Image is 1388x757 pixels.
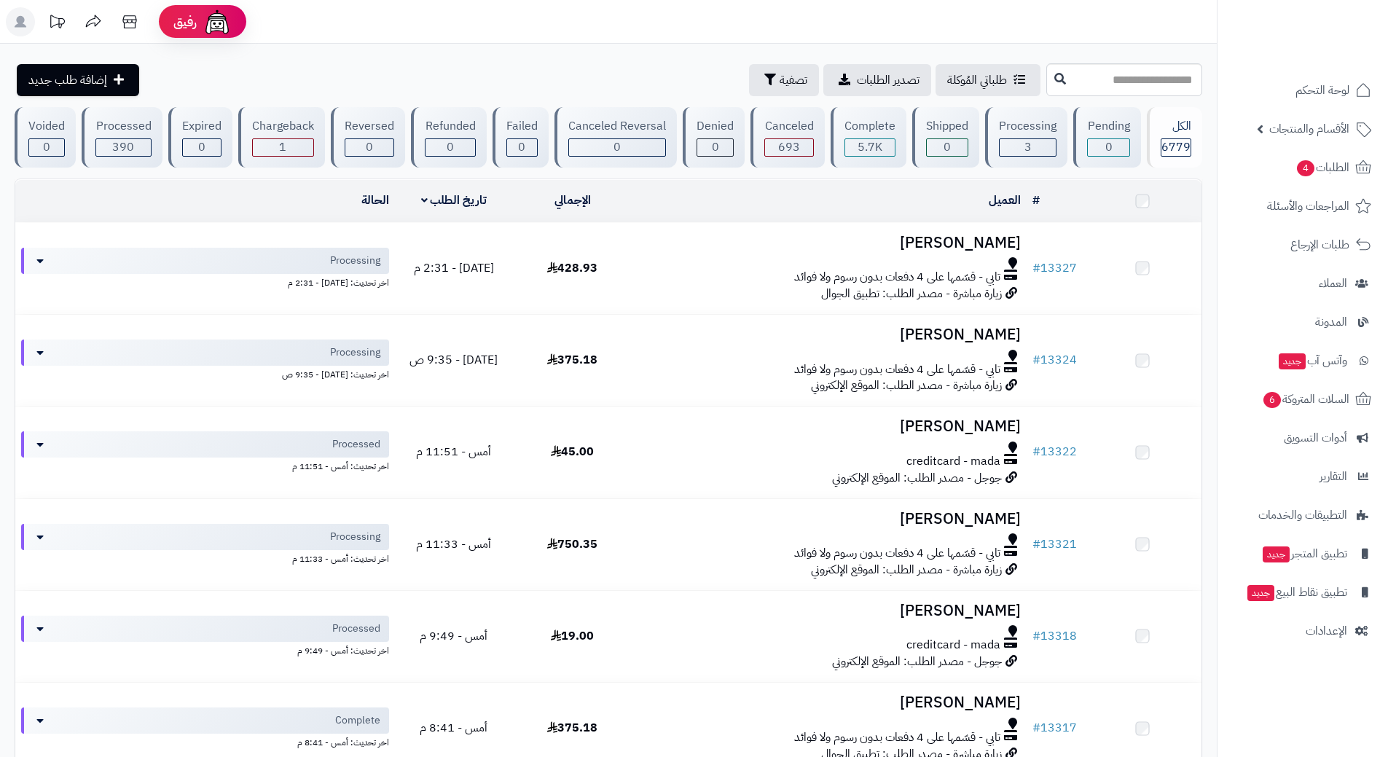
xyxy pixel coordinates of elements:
span: # [1032,627,1040,645]
h3: [PERSON_NAME] [638,235,1021,251]
span: إضافة طلب جديد [28,71,107,89]
span: 3 [1024,138,1032,156]
a: #13317 [1032,719,1077,737]
span: أمس - 8:41 م [420,719,487,737]
span: 0 [518,138,525,156]
span: 0 [366,138,373,156]
span: 1 [279,138,286,156]
a: الكل6779 [1144,107,1205,168]
a: Refunded 0 [408,107,489,168]
span: creditcard - mada [906,637,1000,654]
span: 390 [112,138,134,156]
div: Refunded [425,118,475,135]
a: الإعدادات [1226,613,1379,648]
span: المراجعات والأسئلة [1267,196,1349,216]
a: المدونة [1226,305,1379,340]
span: الأقسام والمنتجات [1269,119,1349,139]
span: الطلبات [1295,157,1349,178]
div: Reversed [345,118,394,135]
span: جديد [1247,585,1274,601]
h3: [PERSON_NAME] [638,603,1021,619]
span: تابي - قسّمها على 4 دفعات بدون رسوم ولا فوائد [794,545,1000,562]
div: 0 [1088,139,1129,156]
div: اخر تحديث: [DATE] - 2:31 م [21,274,389,289]
a: #13322 [1032,443,1077,460]
a: #13321 [1032,536,1077,553]
span: 6 [1263,392,1281,408]
span: طلباتي المُوكلة [947,71,1007,89]
span: 0 [43,138,50,156]
span: طلبات الإرجاع [1290,235,1349,255]
span: 375.18 [547,719,597,737]
div: اخر تحديث: أمس - 9:49 م [21,642,389,657]
a: #13318 [1032,627,1077,645]
span: 693 [778,138,800,156]
div: 0 [183,139,221,156]
span: تابي - قسّمها على 4 دفعات بدون رسوم ولا فوائد [794,361,1000,378]
span: 5.7K [858,138,882,156]
span: 0 [447,138,454,156]
span: Complete [335,713,380,728]
span: جوجل - مصدر الطلب: الموقع الإلكتروني [832,469,1002,487]
span: الإعدادات [1306,621,1347,641]
div: 693 [765,139,812,156]
img: logo-2.png [1289,41,1374,71]
span: 0 [712,138,719,156]
a: تطبيق المتجرجديد [1226,536,1379,571]
div: اخر تحديث: أمس - 11:51 م [21,458,389,473]
span: 750.35 [547,536,597,553]
a: Expired 0 [165,107,235,168]
div: Processing [999,118,1056,135]
h3: [PERSON_NAME] [638,418,1021,435]
div: 5692 [845,139,895,156]
a: Denied 0 [680,107,748,168]
span: جديد [1279,353,1306,369]
div: 0 [507,139,537,156]
a: السلات المتروكة6 [1226,382,1379,417]
a: Reversed 0 [328,107,408,168]
span: Processed [332,437,380,452]
span: 19.00 [551,627,594,645]
span: العملاء [1319,273,1347,294]
div: اخر تحديث: أمس - 11:33 م [21,550,389,565]
span: 0 [1105,138,1113,156]
div: Voided [28,118,65,135]
span: زيارة مباشرة - مصدر الطلب: تطبيق الجوال [821,285,1002,302]
span: Processing [330,254,380,268]
a: Failed 0 [490,107,552,168]
span: رفيق [173,13,197,31]
a: تاريخ الطلب [421,192,487,209]
span: # [1032,719,1040,737]
div: Canceled Reversal [568,118,666,135]
a: طلبات الإرجاع [1226,227,1379,262]
div: 0 [927,139,968,156]
span: [DATE] - 2:31 م [414,259,494,277]
div: Canceled [764,118,813,135]
div: 0 [29,139,64,156]
div: 1 [253,139,313,156]
div: 3 [1000,139,1056,156]
a: أدوات التسويق [1226,420,1379,455]
div: 0 [569,139,665,156]
img: ai-face.png [203,7,232,36]
span: تصدير الطلبات [857,71,920,89]
span: تابي - قسّمها على 4 دفعات بدون رسوم ولا فوائد [794,729,1000,746]
div: Processed [95,118,151,135]
span: أمس - 11:33 م [416,536,491,553]
span: السلات المتروكة [1262,389,1349,409]
span: زيارة مباشرة - مصدر الطلب: الموقع الإلكتروني [811,377,1002,394]
span: # [1032,351,1040,369]
span: 428.93 [547,259,597,277]
div: Failed [506,118,538,135]
span: أمس - 9:49 م [420,627,487,645]
div: الكل [1161,118,1191,135]
a: Processed 390 [79,107,165,168]
a: #13327 [1032,259,1077,277]
button: تصفية [749,64,819,96]
a: طلباتي المُوكلة [936,64,1040,96]
span: 6779 [1161,138,1191,156]
a: تحديثات المنصة [39,7,75,40]
a: الحالة [361,192,389,209]
a: Canceled 693 [748,107,827,168]
span: 4 [1297,160,1314,176]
